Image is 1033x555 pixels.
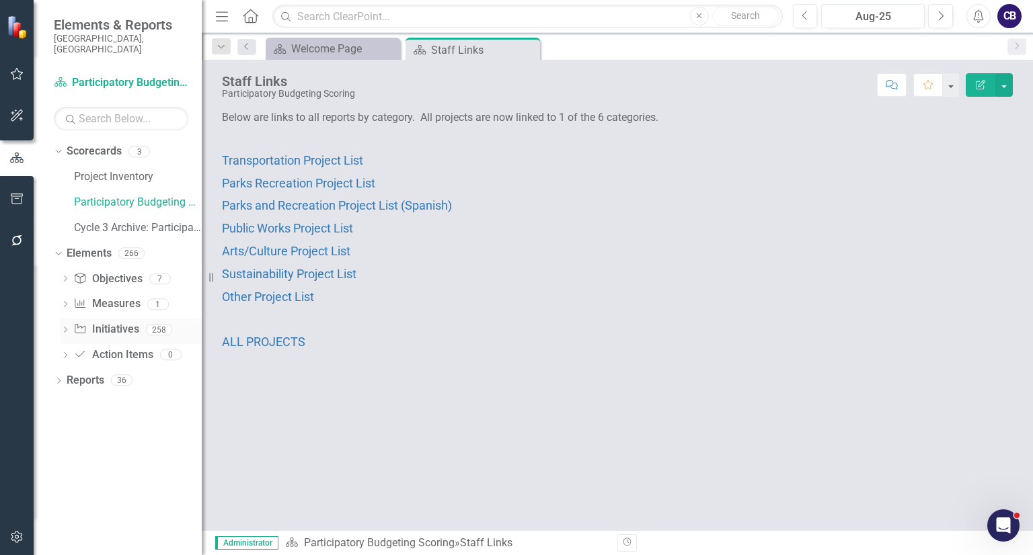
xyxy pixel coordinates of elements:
[128,146,150,157] div: 3
[222,267,356,281] span: Sustainability Project List
[215,536,278,550] span: Administrator
[54,75,188,91] a: Participatory Budgeting Scoring
[111,375,132,386] div: 36
[222,110,1013,128] p: Below are links to all reports by category. All projects are now linked to 1 of the 6 categories.
[74,220,202,236] a: Cycle 3 Archive: Participatory Budgeting Scoring
[222,200,452,212] a: Parks and Recreation Project List (Spanish)
[54,17,188,33] span: Elements & Reports
[149,273,171,284] div: 7
[73,322,139,337] a: Initiatives
[222,335,305,349] span: ALL PROJECTS
[821,4,925,28] button: Aug-25
[160,349,182,361] div: 0
[269,40,397,57] a: Welcome Page
[460,536,512,549] div: Staff Links
[285,536,607,551] div: »
[222,245,350,258] a: Arts/Culture Project List
[73,347,153,363] a: Action Items
[222,221,353,235] span: Public Works Project List
[222,244,350,258] span: Arts/Culture Project List
[147,298,169,310] div: 1
[222,198,452,212] span: Parks and Recreation Project List (Spanish)
[7,15,30,39] img: ClearPoint Strategy
[272,5,782,28] input: Search ClearPoint...
[222,153,363,167] span: Transportation Project List
[146,324,172,335] div: 258
[222,268,356,281] a: Sustainability Project List
[67,373,104,388] a: Reports
[222,155,363,167] a: Transportation Project List
[304,536,455,549] a: Participatory Budgeting Scoring
[222,89,355,99] div: Participatory Budgeting Scoring
[997,4,1022,28] button: CB
[712,7,779,26] button: Search
[987,509,1020,542] iframe: Intercom live chat
[74,169,202,185] a: Project Inventory
[67,246,112,261] a: Elements
[431,42,537,58] div: Staff Links
[118,247,145,259] div: 266
[73,271,142,287] a: Objectives
[73,296,140,312] a: Measures
[291,40,397,57] div: Welcome Page
[222,74,355,89] div: Staff Links
[222,176,375,190] span: Parks Recreation Project List
[222,290,314,304] span: Other Project List
[74,195,202,210] a: Participatory Budgeting Scoring
[826,9,920,25] div: Aug-25
[222,291,314,304] a: Other Project List
[222,336,305,349] a: ALL PROJECTS
[54,107,188,130] input: Search Below...
[54,33,188,55] small: [GEOGRAPHIC_DATA], [GEOGRAPHIC_DATA]
[67,144,122,159] a: Scorecards
[731,10,760,21] span: Search
[222,222,353,235] a: Public Works Project List
[222,177,375,190] a: Parks Recreation Project List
